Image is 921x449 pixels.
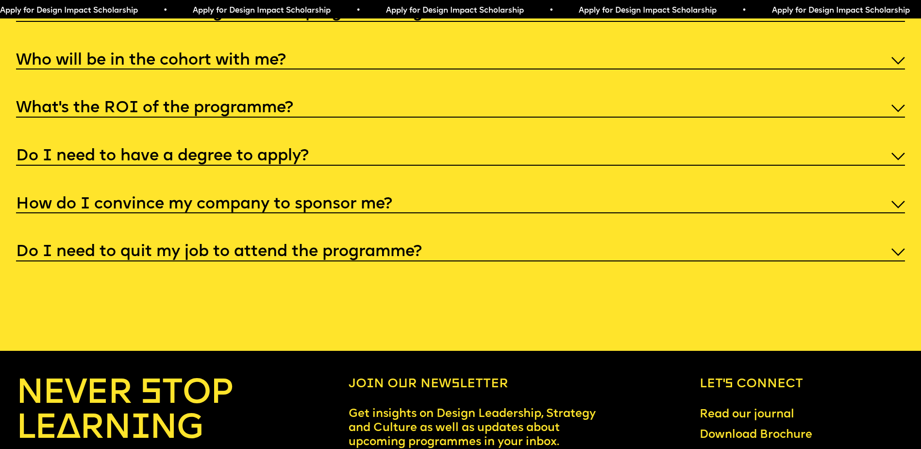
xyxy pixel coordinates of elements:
[162,7,166,15] span: •
[693,401,801,428] a: Read our journal
[355,7,359,15] span: •
[16,152,309,161] h5: Do I need to have a degree to apply?
[16,104,293,113] h5: What’s the ROI of the programme?
[740,7,745,15] span: •
[693,422,819,449] a: Download Brochure
[16,377,252,447] h4: NEVER STOP LEARNING
[16,247,422,257] h5: Do I need to quit my job to attend the programme?
[700,377,905,392] h6: Let’s connect
[16,56,286,66] h5: Who will be in the cohort with me?
[349,377,604,392] h6: Join our newsletter
[548,7,552,15] span: •
[16,200,392,209] h5: How do I convince my company to sponsor me?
